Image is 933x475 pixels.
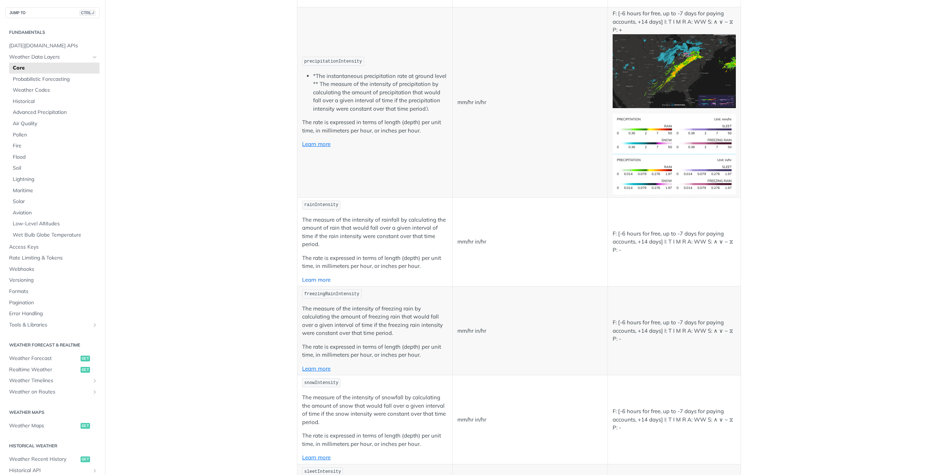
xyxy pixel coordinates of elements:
span: Lightning [13,176,98,183]
span: Weather Recent History [9,456,79,463]
span: Probabilistic Forecasting [13,76,98,83]
a: Pollen [9,130,99,140]
span: get [81,367,90,373]
span: snowIntensity [304,380,339,385]
p: mm/hr in/hr [457,327,603,335]
button: Show subpages for Weather on Routes [92,389,98,395]
a: Versioning [5,275,99,286]
span: Expand image [613,130,736,136]
a: Tools & LibrariesShow subpages for Tools & Libraries [5,320,99,330]
span: Formats [9,288,98,295]
span: Fire [13,142,98,150]
span: Low-Level Altitudes [13,220,98,227]
a: Error Handling [5,308,99,319]
a: Flood [9,152,99,163]
span: Access Keys [9,244,98,251]
a: Weather Forecastget [5,353,99,364]
a: Learn more [302,454,331,461]
span: freezingRainIntensity [304,292,359,297]
a: Air Quality [9,118,99,129]
span: Historical [13,98,98,105]
span: Soil [13,165,98,172]
span: rainIntensity [304,202,339,207]
a: Access Keys [5,242,99,253]
span: Expand image [613,67,736,74]
a: Rate Limiting & Tokens [5,253,99,264]
span: Expand image [613,171,736,178]
a: Pagination [5,297,99,308]
span: Versioning [9,277,98,284]
a: Formats [5,286,99,297]
p: The rate is expressed in terms of length (depth) per unit time, in millimeters per hour, or inche... [302,254,448,270]
a: Learn more [302,276,331,283]
a: Realtime Weatherget [5,364,99,375]
span: Weather Codes [13,87,98,94]
a: Advanced Precipitation [9,107,99,118]
a: Core [9,63,99,74]
p: F: [-6 hours for free, up to -7 days for paying accounts, +14 days] I: T I M R A: WW S: ∧ ∨ ~ ⧖ P: - [613,230,736,254]
p: F: [-6 hours for free, up to -7 days for paying accounts, +14 days] I: T I M R A: WW S: ∧ ∨ ~ ⧖ P: + [613,9,736,108]
button: Hide subpages for Weather Data Layers [92,54,98,60]
span: Core [13,64,98,72]
span: Air Quality [13,120,98,127]
span: get [81,423,90,429]
span: Solar [13,198,98,205]
a: Aviation [9,207,99,218]
span: get [81,356,90,361]
a: Learn more [302,365,331,372]
p: F: [-6 hours for free, up to -7 days for paying accounts, +14 days] I: T I M R A: WW S: ∧ ∨ ~ ⧖ P: - [613,318,736,343]
p: The rate is expressed in terms of length (depth) per unit time, in millimeters per hour, or inche... [302,432,448,448]
a: Fire [9,140,99,151]
p: mm/hr in/hr [457,238,603,246]
span: Weather Data Layers [9,54,90,61]
p: The rate is expressed in terms of length (depth) per unit time, in millimeters per hour, or inche... [302,343,448,359]
h2: Weather Maps [5,409,99,416]
p: The measure of the intensity of rainfall by calculating the amount of rain that would fall over a... [302,216,448,249]
a: Weather Codes [9,85,99,96]
p: mm/hr in/hr [457,416,603,424]
span: Pollen [13,131,98,139]
span: Maritime [13,187,98,194]
a: Solar [9,196,99,207]
span: Weather Timelines [9,377,90,384]
a: Historical [9,96,99,107]
p: F: [-6 hours for free, up to -7 days for paying accounts, +14 days] I: T I M R A: WW S: ∧ ∨ ~ ⧖ P: - [613,407,736,432]
span: Historical API [9,467,90,474]
a: Low-Level Altitudes [9,218,99,229]
p: The measure of the intensity of snowfall by calculating the amount of snow that would fall over a... [302,393,448,426]
span: get [81,456,90,462]
span: Pagination [9,299,98,306]
p: The measure of the intensity of freezing rain by calculating the amount of freezing rain that wou... [302,305,448,337]
p: mm/hr in/hr [457,98,603,107]
span: Realtime Weather [9,366,79,373]
a: Webhooks [5,264,99,275]
span: [DATE][DOMAIN_NAME] APIs [9,42,98,50]
a: Soil [9,163,99,174]
span: CTRL-/ [79,10,95,16]
span: Weather Forecast [9,355,79,362]
a: Weather Data LayersHide subpages for Weather Data Layers [5,52,99,63]
a: [DATE][DOMAIN_NAME] APIs [5,40,99,51]
span: Flood [13,154,98,161]
a: Learn more [302,140,331,147]
button: JUMP TOCTRL-/ [5,7,99,18]
span: Error Handling [9,310,98,317]
button: Show subpages for Weather Timelines [92,378,98,384]
a: Lightning [9,174,99,185]
h2: Fundamentals [5,29,99,36]
span: Aviation [13,209,98,217]
a: Weather on RoutesShow subpages for Weather on Routes [5,387,99,397]
span: Advanced Precipitation [13,109,98,116]
a: Probabilistic Forecasting [9,74,99,85]
span: Rate Limiting & Tokens [9,254,98,262]
span: Tools & Libraries [9,321,90,329]
span: Weather on Routes [9,388,90,396]
a: Weather Mapsget [5,420,99,431]
li: *The instantaneous precipitation rate at ground level ** The measure of the intensity of precipit... [313,72,448,113]
a: Weather Recent Historyget [5,454,99,465]
a: Weather TimelinesShow subpages for Weather Timelines [5,375,99,386]
span: precipitationIntensity [304,59,362,64]
button: Show subpages for Tools & Libraries [92,322,98,328]
span: Webhooks [9,266,98,273]
span: Wet Bulb Globe Temperature [13,231,98,239]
